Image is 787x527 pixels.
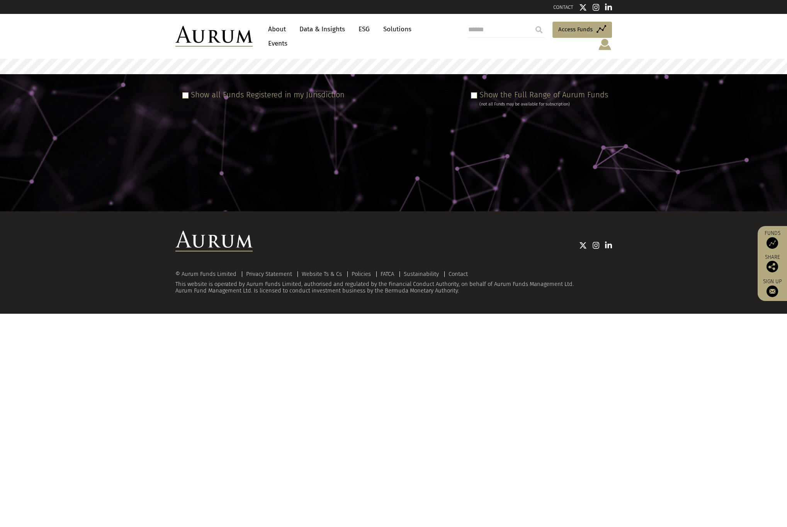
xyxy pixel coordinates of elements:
a: Data & Insights [296,22,349,36]
img: Linkedin icon [605,3,612,11]
a: Solutions [379,22,415,36]
a: Privacy Statement [246,270,292,277]
img: Instagram icon [593,241,600,249]
a: ESG [355,22,374,36]
img: Aurum [175,26,253,47]
div: © Aurum Funds Limited [175,271,240,277]
div: (not all Funds may be available for subscription) [479,101,608,108]
a: Funds [762,230,783,249]
img: Aurum Logo [175,231,253,252]
a: Policies [352,270,371,277]
input: Submit [531,22,547,37]
span: Access Funds [558,25,593,34]
label: Show the Full Range of Aurum Funds [479,90,608,99]
img: Twitter icon [579,241,587,249]
a: Contact [449,270,468,277]
a: Access Funds [552,22,612,38]
label: Show all Funds Registered in my Jurisdiction [191,90,345,99]
a: Events [264,36,287,51]
div: Share [762,255,783,272]
a: About [264,22,290,36]
a: Sustainability [404,270,439,277]
a: FATCA [381,270,394,277]
img: Instagram icon [593,3,600,11]
a: Sign up [762,278,783,297]
img: Linkedin icon [605,241,612,249]
img: Sign up to our newsletter [767,286,778,297]
img: Share this post [767,261,778,272]
img: Twitter icon [579,3,587,11]
img: Access Funds [767,237,778,249]
a: Website Ts & Cs [302,270,342,277]
a: CONTACT [553,4,573,10]
div: This website is operated by Aurum Funds Limited, authorised and regulated by the Financial Conduc... [175,271,612,294]
img: account-icon.svg [598,38,612,51]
